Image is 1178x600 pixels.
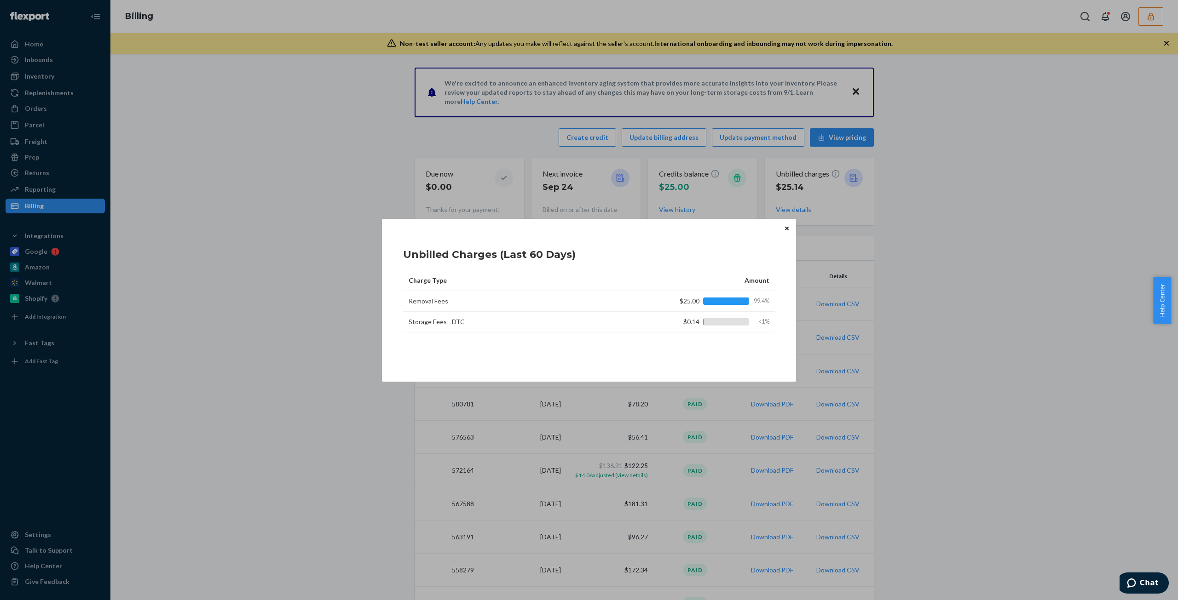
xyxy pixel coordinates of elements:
button: Close [782,223,791,234]
span: <1% [753,318,769,326]
h1: Unbilled Charges (Last 60 Days) [403,247,576,262]
td: Storage Fees - DTC [403,312,633,332]
span: 99.4% [753,297,769,305]
th: Amount [633,270,775,291]
div: $25.00 [648,297,769,306]
td: Removal Fees [403,291,633,312]
th: Charge Type [403,270,633,291]
div: $0.14 [648,317,769,326]
span: Chat [20,6,39,15]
